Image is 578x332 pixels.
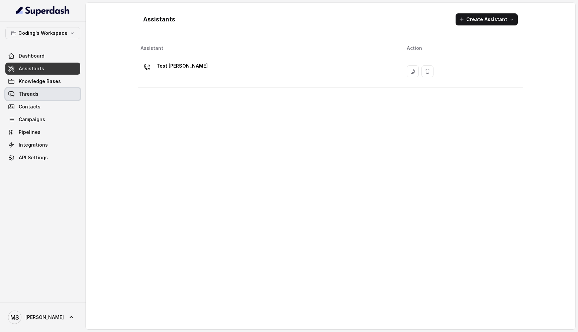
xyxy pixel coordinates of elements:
[5,27,80,39] button: Coding's Workspace
[19,103,40,110] span: Contacts
[19,65,44,72] span: Assistants
[401,41,523,55] th: Action
[5,152,80,164] a: API Settings
[25,314,64,321] span: [PERSON_NAME]
[5,308,80,327] a: [PERSON_NAME]
[456,13,518,25] button: Create Assistant
[19,116,45,123] span: Campaigns
[19,154,48,161] span: API Settings
[5,50,80,62] a: Dashboard
[138,41,401,55] th: Assistant
[18,29,68,37] p: Coding's Workspace
[5,113,80,126] a: Campaigns
[19,78,61,85] span: Knowledge Bases
[157,61,208,71] p: Test [PERSON_NAME]
[5,75,80,87] a: Knowledge Bases
[19,129,40,136] span: Pipelines
[16,5,70,16] img: light.svg
[19,142,48,148] span: Integrations
[19,53,44,59] span: Dashboard
[10,314,19,321] text: MS
[5,139,80,151] a: Integrations
[5,63,80,75] a: Assistants
[19,91,38,97] span: Threads
[5,101,80,113] a: Contacts
[143,14,175,25] h1: Assistants
[5,88,80,100] a: Threads
[5,126,80,138] a: Pipelines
